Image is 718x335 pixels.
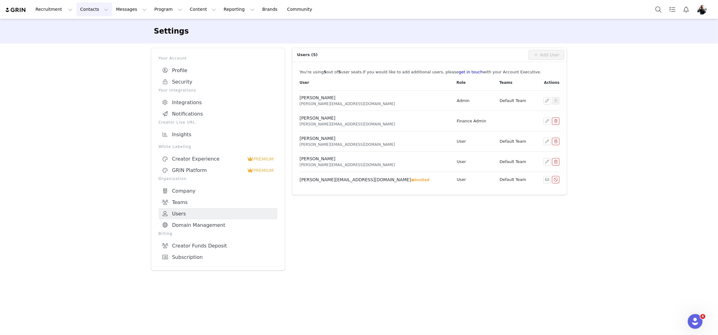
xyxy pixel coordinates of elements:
a: Domain Management [159,219,277,231]
td: User [453,131,496,152]
span: [PERSON_NAME] [300,136,335,141]
a: Users [159,208,277,219]
button: Reporting [220,2,258,16]
p: Users (5) [292,48,529,62]
div: GRIN Platform [162,167,247,174]
a: Community [284,2,319,16]
button: Messages [112,2,150,16]
img: 1b56da9a-ba61-46b9-8b30-4b62479a36d7.jpeg [697,5,707,14]
a: Tasks [666,2,679,16]
a: Creator Funds Deposit [159,240,277,251]
span: [PERSON_NAME] [300,95,335,100]
div: [PERSON_NAME][EMAIL_ADDRESS][DOMAIN_NAME] [300,162,449,168]
button: Content [186,2,220,16]
button: Search [652,2,665,16]
a: Notifications [159,108,277,120]
a: Subscription [159,251,277,263]
p: Your Integrations [159,88,277,93]
a: Insights [159,129,277,140]
img: grin logo [5,7,27,13]
a: Brands [259,2,283,16]
span: PREMIUM [253,157,274,161]
span: [PERSON_NAME] [300,116,335,121]
th: Role [453,75,496,91]
span: s [360,70,362,74]
th: Actions [535,75,560,91]
span: Default Team [500,98,526,103]
span: [PERSON_NAME] [300,156,335,161]
span: If you would like to add additional users, please with your Account Executive. [363,70,541,74]
div: [PERSON_NAME][EMAIL_ADDRESS][DOMAIN_NAME] [300,101,449,107]
button: Contacts [77,2,112,16]
th: Teams [496,75,535,91]
a: Company [159,185,277,197]
strong: 5 [324,70,326,74]
p: White Labeling [159,144,277,149]
div: [PERSON_NAME][EMAIL_ADDRESS][DOMAIN_NAME] [300,142,449,147]
td: User [453,152,496,172]
td: User [453,172,496,188]
td: Admin [453,91,496,111]
button: Program [151,2,186,16]
th: User [300,75,453,91]
a: Creator Experience PREMIUM [159,153,277,165]
a: get in touch [459,70,483,74]
strong: 5 [338,70,341,74]
a: Profile [159,65,277,76]
div: You're using out of user seat . [300,69,560,75]
a: Teams [159,197,277,208]
p: Creator Live URL [159,120,277,125]
button: Notifications [679,2,693,16]
div: [PERSON_NAME][EMAIL_ADDRESS][DOMAIN_NAME] [300,121,449,127]
p: Organization [159,176,277,182]
span: PREMIUM [253,168,274,173]
a: Integrations [159,97,277,108]
iframe: Intercom live chat [688,314,703,329]
p: Billing [159,231,277,236]
span: [PERSON_NAME][EMAIL_ADDRESS][DOMAIN_NAME] [300,177,411,182]
button: Recruitment [32,2,76,16]
a: GRIN Platform PREMIUM [159,165,277,176]
span: Default Team [500,159,526,164]
button: Add User [529,50,565,60]
span: Invited [411,178,430,182]
a: Security [159,76,277,88]
span: Default Team [500,139,526,144]
span: Default Team [500,177,526,182]
p: Your Account [159,55,277,61]
span: 6 [700,314,705,319]
td: Finance Admin [453,111,496,131]
button: Profile [693,5,713,14]
div: Creator Experience [162,156,247,162]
